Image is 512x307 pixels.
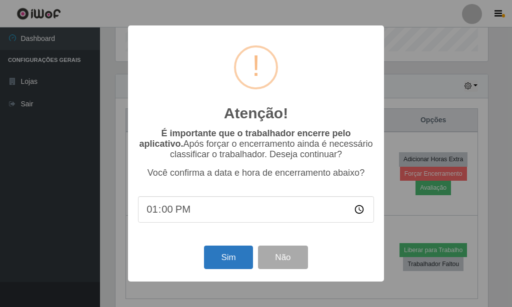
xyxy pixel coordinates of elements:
h2: Atenção! [224,104,288,122]
b: É importante que o trabalhador encerre pelo aplicativo. [139,128,350,149]
button: Sim [204,246,252,269]
p: Você confirma a data e hora de encerramento abaixo? [138,168,374,178]
p: Após forçar o encerramento ainda é necessário classificar o trabalhador. Deseja continuar? [138,128,374,160]
button: Não [258,246,307,269]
